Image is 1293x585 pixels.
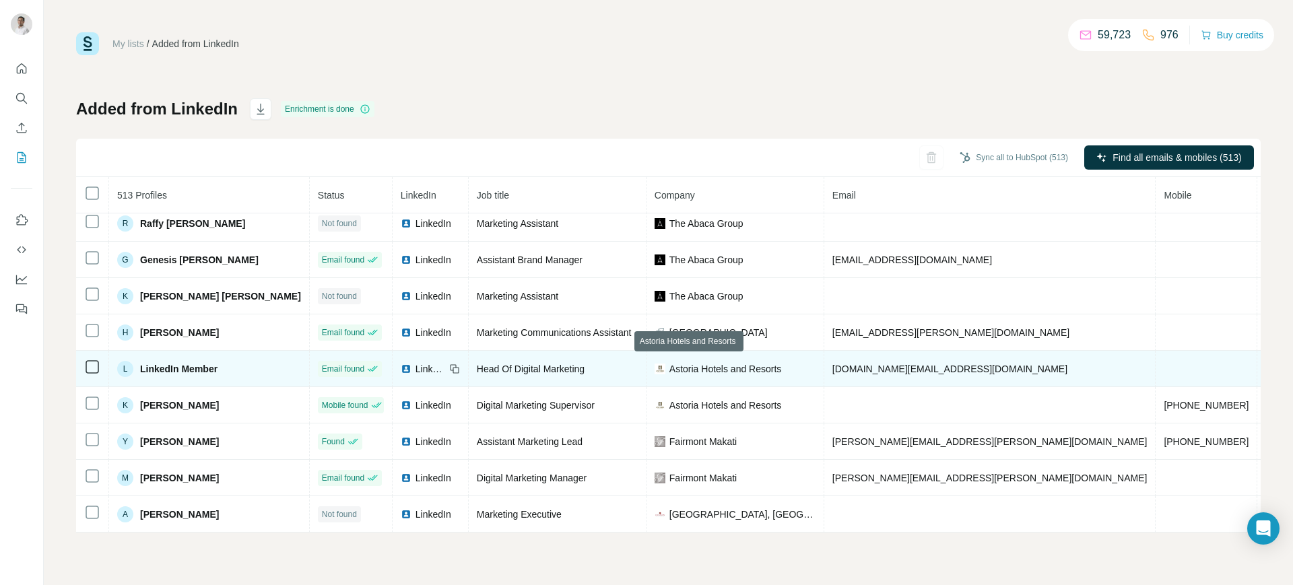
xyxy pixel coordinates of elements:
[322,290,357,302] span: Not found
[140,508,219,521] span: [PERSON_NAME]
[11,208,32,232] button: Use Surfe on LinkedIn
[322,254,364,266] span: Email found
[401,364,411,374] img: LinkedIn logo
[832,254,992,265] span: [EMAIL_ADDRESS][DOMAIN_NAME]
[117,252,133,268] div: G
[322,217,357,230] span: Not found
[477,436,583,447] span: Assistant Marketing Lead
[1164,400,1249,411] span: [PHONE_NUMBER]
[669,508,816,521] span: [GEOGRAPHIC_DATA], [GEOGRAPHIC_DATA]
[117,434,133,450] div: Y
[832,364,1067,374] span: [DOMAIN_NAME][EMAIL_ADDRESS][DOMAIN_NAME]
[655,364,665,374] img: company-logo
[401,190,436,201] span: LinkedIn
[117,190,167,201] span: 513 Profiles
[140,326,219,339] span: [PERSON_NAME]
[281,101,374,117] div: Enrichment is done
[11,145,32,170] button: My lists
[669,362,782,376] span: Astoria Hotels and Resorts
[832,190,856,201] span: Email
[477,400,595,411] span: Digital Marketing Supervisor
[322,508,357,520] span: Not found
[416,217,451,230] span: LinkedIn
[152,37,239,50] div: Added from LinkedIn
[11,13,32,35] img: Avatar
[117,361,133,377] div: L
[11,57,32,81] button: Quick start
[147,37,150,50] li: /
[655,254,665,265] img: company-logo
[140,289,301,303] span: [PERSON_NAME] [PERSON_NAME]
[832,436,1148,447] span: [PERSON_NAME][EMAIL_ADDRESS][PERSON_NAME][DOMAIN_NAME]
[117,288,133,304] div: K
[1164,190,1191,201] span: Mobile
[655,190,695,201] span: Company
[11,267,32,291] button: Dashboard
[401,327,411,338] img: LinkedIn logo
[1164,436,1249,447] span: [PHONE_NUMBER]
[322,326,364,339] span: Email found
[117,470,133,486] div: M
[477,327,632,338] span: Marketing Communications Assistant
[1098,27,1131,43] p: 59,723
[117,215,133,232] div: R
[401,509,411,520] img: LinkedIn logo
[832,473,1148,483] span: [PERSON_NAME][EMAIL_ADDRESS][PERSON_NAME][DOMAIN_NAME]
[655,436,665,447] img: company-logo
[477,473,587,483] span: Digital Marketing Manager
[401,473,411,483] img: LinkedIn logo
[655,291,665,302] img: company-logo
[416,508,451,521] span: LinkedIn
[1084,145,1254,170] button: Find all emails & mobiles (513)
[416,471,451,485] span: LinkedIn
[318,190,345,201] span: Status
[416,289,451,303] span: LinkedIn
[477,254,583,265] span: Assistant Brand Manager
[76,98,238,120] h1: Added from LinkedIn
[140,471,219,485] span: [PERSON_NAME]
[76,32,99,55] img: Surfe Logo
[669,289,743,303] span: The Abaca Group
[11,238,32,262] button: Use Surfe API
[401,291,411,302] img: LinkedIn logo
[401,254,411,265] img: LinkedIn logo
[477,291,558,302] span: Marketing Assistant
[655,473,665,483] img: company-logo
[140,253,259,267] span: Genesis [PERSON_NAME]
[416,326,451,339] span: LinkedIn
[1160,27,1179,43] p: 976
[416,362,445,376] span: LinkedIn
[477,190,509,201] span: Job title
[1201,26,1263,44] button: Buy credits
[401,436,411,447] img: LinkedIn logo
[322,436,345,448] span: Found
[655,509,665,520] img: company-logo
[655,218,665,229] img: company-logo
[832,327,1069,338] span: [EMAIL_ADDRESS][PERSON_NAME][DOMAIN_NAME]
[669,326,768,339] span: [GEOGRAPHIC_DATA]
[117,397,133,413] div: K
[401,400,411,411] img: LinkedIn logo
[416,399,451,412] span: LinkedIn
[655,400,665,411] img: company-logo
[950,147,1077,168] button: Sync all to HubSpot (513)
[669,253,743,267] span: The Abaca Group
[140,362,218,376] span: LinkedIn Member
[477,218,558,229] span: Marketing Assistant
[11,297,32,321] button: Feedback
[11,116,32,140] button: Enrich CSV
[322,363,364,375] span: Email found
[477,364,585,374] span: Head Of Digital Marketing
[112,38,144,49] a: My lists
[322,472,364,484] span: Email found
[1113,151,1241,164] span: Find all emails & mobiles (513)
[669,217,743,230] span: The Abaca Group
[140,217,245,230] span: Raffy [PERSON_NAME]
[11,86,32,110] button: Search
[669,435,737,448] span: Fairmont Makati
[669,399,782,412] span: Astoria Hotels and Resorts
[416,253,451,267] span: LinkedIn
[117,324,133,341] div: H
[322,399,368,411] span: Mobile found
[117,506,133,522] div: A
